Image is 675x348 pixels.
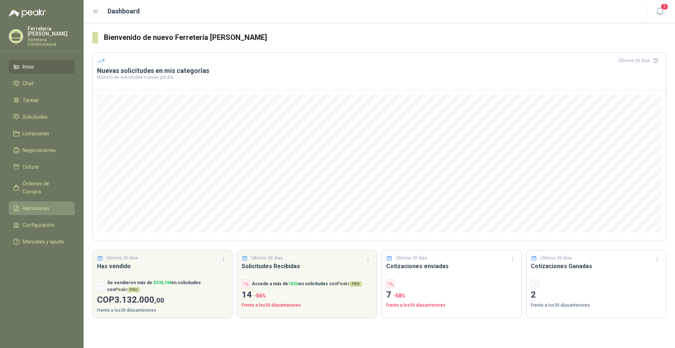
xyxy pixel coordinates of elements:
span: Solicitudes [23,113,48,121]
a: Cotizar [9,160,75,174]
p: 14 [242,288,372,302]
p: Ferretería [PERSON_NAME] [28,26,75,36]
span: 3.132.000 [114,295,164,305]
img: Logo peakr [9,9,46,17]
a: Órdenes de Compra [9,177,75,198]
span: 3 [660,3,668,10]
span: Peakr [115,287,140,292]
span: Órdenes de Compra [23,180,68,196]
span: ,00 [154,296,164,304]
span: Cotizar [23,163,39,171]
span: Inicio [23,63,34,71]
span: Peakr [337,281,362,286]
span: Chat [23,79,33,87]
h3: Cotizaciones Ganadas [531,262,662,271]
span: PRO [349,281,362,287]
p: Últimos 30 días [540,255,572,262]
span: Remisiones [23,204,49,212]
p: 7 [386,288,517,302]
p: Ferreteria Construcauca [28,38,75,46]
h3: Bienvenido de nuevo Ferretería [PERSON_NAME] [104,32,666,43]
p: COP [97,293,228,307]
span: Tareas [23,96,39,104]
h1: Dashboard [108,6,140,16]
p: Últimos 30 días [106,255,138,262]
p: Accede a más de en solicitudes con [252,281,362,287]
span: -58 % [393,293,405,299]
p: 2 [531,288,662,302]
p: Frente a los 30 días anteriores [386,302,517,309]
a: Chat [9,77,75,90]
p: Número de solicitudes nuevas por día [97,75,662,79]
p: Últimos 30 días [251,255,283,262]
h3: Has vendido [97,262,228,271]
p: Frente a los 30 días anteriores [531,302,662,309]
span: $ 436,1M [153,280,171,285]
p: Frente a los 30 días anteriores [97,307,228,314]
a: Remisiones [9,201,75,215]
a: Solicitudes [9,110,75,124]
span: Negociaciones [23,146,56,154]
span: 1830 [288,281,298,286]
a: Licitaciones [9,127,75,140]
h3: Solicitudes Recibidas [242,262,372,271]
a: Inicio [9,60,75,74]
p: Últimos 30 días [396,255,427,262]
button: 3 [653,5,666,18]
a: Manuales y ayuda [9,235,75,249]
span: Manuales y ayuda [23,238,64,246]
div: - [531,279,539,288]
a: Negociaciones [9,143,75,157]
span: Configuración [23,221,54,229]
h3: Cotizaciones enviadas [386,262,517,271]
div: Últimos 30 días [618,55,662,66]
p: Frente a los 30 días anteriores [242,302,372,309]
a: Tareas [9,93,75,107]
span: Licitaciones [23,130,49,138]
span: -56 % [254,293,266,299]
a: Configuración [9,218,75,232]
p: Se vendieron más de en solicitudes con [107,279,228,293]
h3: Nuevas solicitudes en mis categorías [97,66,662,75]
span: PRO [128,287,140,292]
div: - [97,282,106,291]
